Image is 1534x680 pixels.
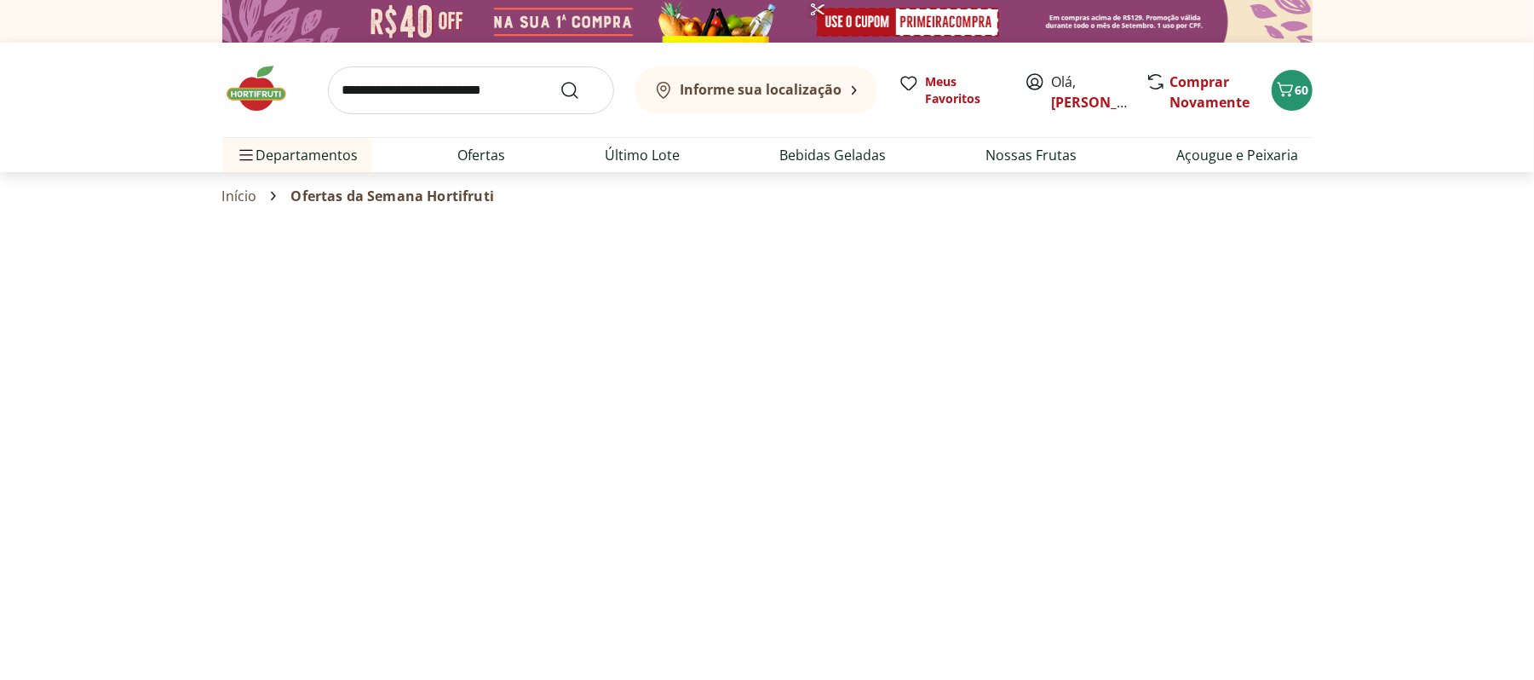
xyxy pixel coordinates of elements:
span: 60 [1296,82,1309,98]
a: Meus Favoritos [899,73,1004,107]
input: search [328,66,614,114]
a: Comprar Novamente [1170,72,1250,112]
b: Informe sua localização [681,80,842,99]
img: Hortifruti [222,63,307,114]
button: Menu [236,135,256,176]
a: [PERSON_NAME] [1052,93,1163,112]
span: Ofertas da Semana Hortifruti [290,188,493,204]
button: Informe sua localização [635,66,878,114]
a: Nossas Frutas [986,145,1077,165]
span: Meus Favoritos [926,73,1004,107]
a: Último Lote [606,145,681,165]
a: Início [222,188,257,204]
span: Departamentos [236,135,359,176]
span: Olá, [1052,72,1128,112]
a: Açougue e Peixaria [1177,145,1299,165]
button: Carrinho [1272,70,1313,111]
a: Ofertas [458,145,506,165]
button: Submit Search [560,80,600,101]
a: Bebidas Geladas [780,145,887,165]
